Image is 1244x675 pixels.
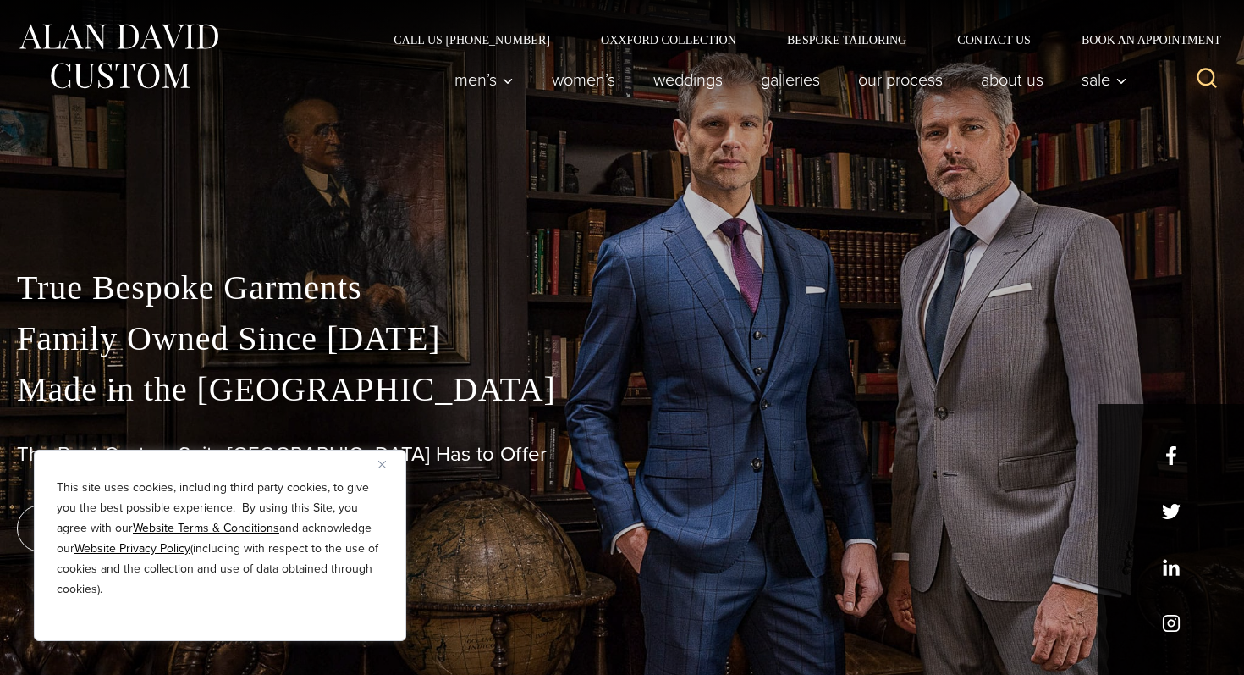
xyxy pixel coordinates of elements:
a: Website Privacy Policy [74,539,190,557]
span: Men’s [454,71,514,88]
a: weddings [635,63,742,97]
a: Contact Us [932,34,1056,46]
a: Website Terms & Conditions [133,519,279,537]
a: Call Us [PHONE_NUMBER] [368,34,575,46]
button: View Search Form [1186,59,1227,100]
a: Women’s [533,63,635,97]
a: book an appointment [17,505,254,552]
p: This site uses cookies, including third party cookies, to give you the best possible experience. ... [57,478,383,600]
a: Oxxford Collection [575,34,762,46]
a: Book an Appointment [1056,34,1227,46]
img: Alan David Custom [17,19,220,94]
img: Close [378,461,386,468]
a: Bespoke Tailoring [762,34,932,46]
nav: Secondary Navigation [368,34,1227,46]
button: Close [378,454,399,474]
h1: The Best Custom Suits [GEOGRAPHIC_DATA] Has to Offer [17,442,1227,467]
a: Our Process [839,63,962,97]
p: True Bespoke Garments Family Owned Since [DATE] Made in the [GEOGRAPHIC_DATA] [17,263,1227,415]
a: Galleries [742,63,839,97]
a: About Us [962,63,1063,97]
span: Sale [1082,71,1127,88]
nav: Primary Navigation [436,63,1137,97]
